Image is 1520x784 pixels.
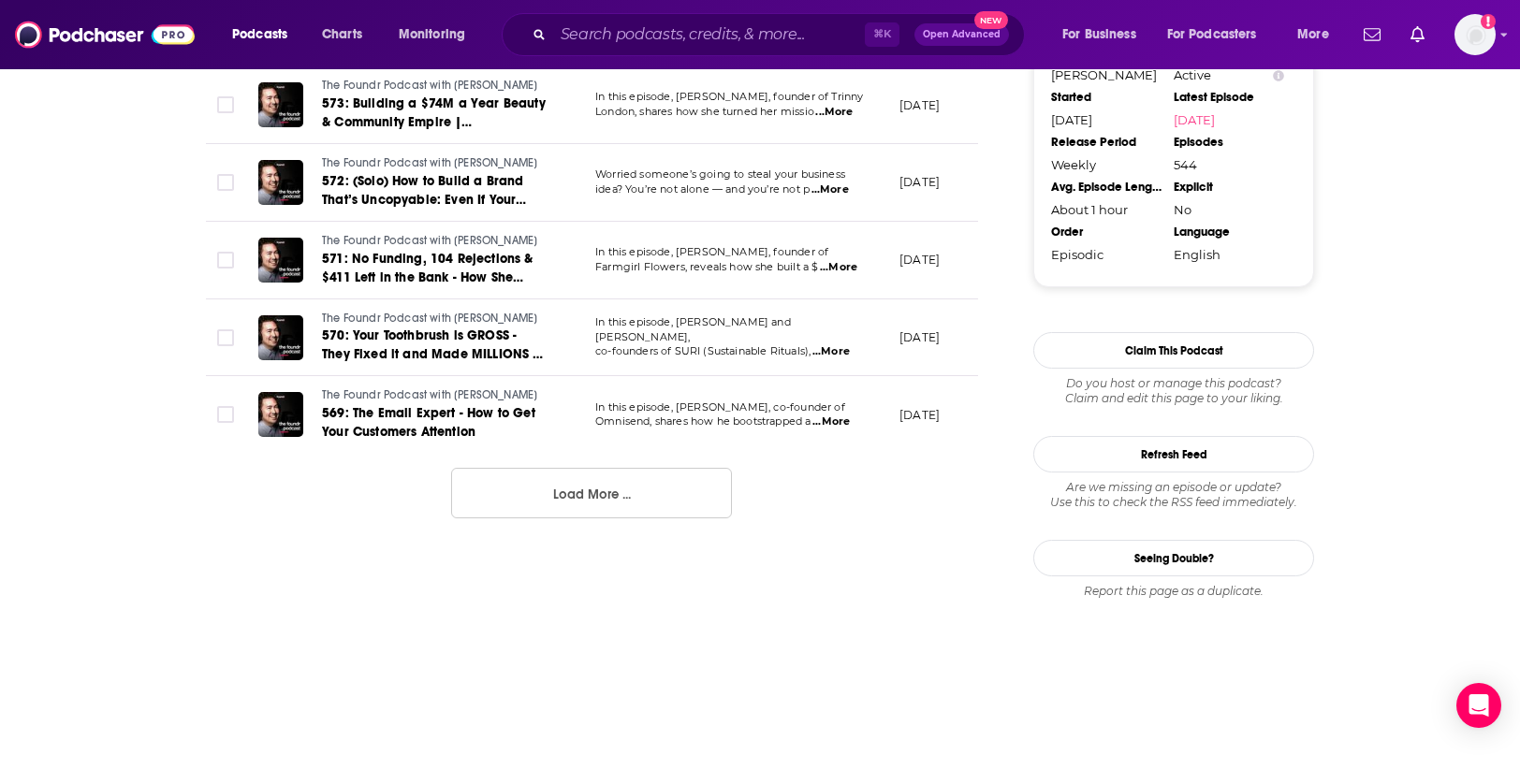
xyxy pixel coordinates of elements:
[595,182,810,196] span: idea? You’re not alone — and you’re not p
[899,97,940,113] p: [DATE]
[15,17,195,52] img: Podchaser - Follow, Share and Rate Podcasts
[232,22,287,48] span: Podcasts
[1051,180,1162,195] div: Avg. Episode Length
[310,20,373,50] a: Charts
[1051,135,1162,150] div: Release Period
[595,260,818,273] span: Farmgirl Flowers, reveals how she built a $
[820,260,857,275] span: ...More
[322,94,547,132] a: 573: Building a $74M a Year Beauty & Community Empire | [PERSON_NAME]
[595,245,828,258] span: In this episode, [PERSON_NAME], founder of
[812,344,850,359] span: ...More
[322,155,547,172] a: The Foundr Podcast with [PERSON_NAME]
[1174,112,1284,127] a: [DATE]
[1033,480,1314,510] div: Are we missing an episode or update? Use this to check the RSS feed immediately.
[217,406,234,423] span: Toggle select row
[1051,225,1162,240] div: Order
[322,387,547,404] a: The Foundr Podcast with [PERSON_NAME]
[1051,202,1162,217] div: About 1 hour
[1033,376,1314,391] span: Do you host or manage this podcast?
[595,315,791,343] span: In this episode, [PERSON_NAME] and [PERSON_NAME],
[322,234,537,247] span: The Foundr Podcast with [PERSON_NAME]
[519,13,1043,56] div: Search podcasts, credits, & more...
[1174,225,1284,240] div: Language
[322,78,547,94] a: The Foundr Podcast with [PERSON_NAME]
[322,173,526,226] span: 572: (Solo) How to Build a Brand That’s Uncopyable: Even If Your Idea Gets Stolen
[322,95,546,149] span: 573: Building a $74M a Year Beauty & Community Empire | [PERSON_NAME]
[322,327,543,381] span: 570: Your Toothbrush is GROSS - They Fixed it and Made MILLIONS | SURI
[322,79,537,92] span: The Foundr Podcast with [PERSON_NAME]
[1051,112,1162,127] div: [DATE]
[899,329,940,345] p: [DATE]
[219,20,312,50] button: open menu
[1403,19,1432,51] a: Show notifications dropdown
[322,251,533,304] span: 571: No Funding, 104 Rejections & $411 Left in the Bank - How She made $65M+ on Flowers
[1174,202,1284,217] div: No
[322,22,362,48] span: Charts
[1033,376,1314,406] div: Claim and edit this page to your liking.
[1049,20,1160,50] button: open menu
[217,329,234,346] span: Toggle select row
[1033,436,1314,472] button: Refresh Feed
[815,105,853,120] span: ...More
[322,404,547,442] a: 569: The Email Expert - How to Get Your Customers Attention
[1155,20,1284,50] button: open menu
[322,405,535,440] span: 569: The Email Expert - How to Get Your Customers Attention
[1273,68,1284,82] button: Show Info
[595,344,811,357] span: co-founders of SURI (Sustainable Rituals),
[1481,14,1496,29] svg: Add a profile image
[322,250,547,287] a: 571: No Funding, 104 Rejections & $411 Left in the Bank - How She made $65M+ on Flowers
[865,22,899,47] span: ⌘ K
[1174,135,1284,150] div: Episodes
[322,233,547,250] a: The Foundr Podcast with [PERSON_NAME]
[217,96,234,113] span: Toggle select row
[974,11,1008,29] span: New
[399,22,465,48] span: Monitoring
[1454,14,1496,55] img: User Profile
[1051,90,1162,105] div: Started
[1174,247,1284,262] div: English
[322,327,547,364] a: 570: Your Toothbrush is GROSS - They Fixed it and Made MILLIONS | SURI
[811,182,849,197] span: ...More
[1174,67,1284,82] div: Active
[322,172,547,210] a: 572: (Solo) How to Build a Brand That’s Uncopyable: Even If Your Idea Gets Stolen
[595,167,845,181] span: Worried someone’s going to steal your business
[1167,22,1257,48] span: For Podcasters
[1033,584,1314,599] div: Report this page as a duplicate.
[1174,157,1284,172] div: 544
[899,252,940,268] p: [DATE]
[322,156,537,169] span: The Foundr Podcast with [PERSON_NAME]
[1051,157,1162,172] div: Weekly
[1356,19,1388,51] a: Show notifications dropdown
[1174,90,1284,105] div: Latest Episode
[217,174,234,191] span: Toggle select row
[899,174,940,190] p: [DATE]
[322,312,537,325] span: The Foundr Podcast with [PERSON_NAME]
[1033,332,1314,369] button: Claim This Podcast
[1454,14,1496,55] button: Show profile menu
[1454,14,1496,55] span: Logged in as Mark.Hayward
[812,414,850,429] span: ...More
[1062,22,1136,48] span: For Business
[553,20,865,50] input: Search podcasts, credits, & more...
[899,407,940,423] p: [DATE]
[1051,247,1162,262] div: Episodic
[595,105,814,118] span: London, shares how she turned her missio
[1297,22,1329,48] span: More
[923,30,1001,39] span: Open Advanced
[914,23,1009,46] button: Open AdvancedNew
[1174,180,1284,195] div: Explicit
[595,90,863,103] span: In this episode, [PERSON_NAME], founder of Trinny
[451,468,732,518] button: Load More ...
[217,252,234,269] span: Toggle select row
[595,414,811,428] span: Omnisend, shares how he bootstrapped a
[595,400,845,414] span: In this episode, [PERSON_NAME], co-founder of
[1051,67,1162,82] div: [PERSON_NAME]
[1033,540,1314,576] a: Seeing Double?
[322,311,547,327] a: The Foundr Podcast with [PERSON_NAME]
[322,388,537,401] span: The Foundr Podcast with [PERSON_NAME]
[386,20,490,50] button: open menu
[1284,20,1352,50] button: open menu
[1456,683,1501,728] div: Open Intercom Messenger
